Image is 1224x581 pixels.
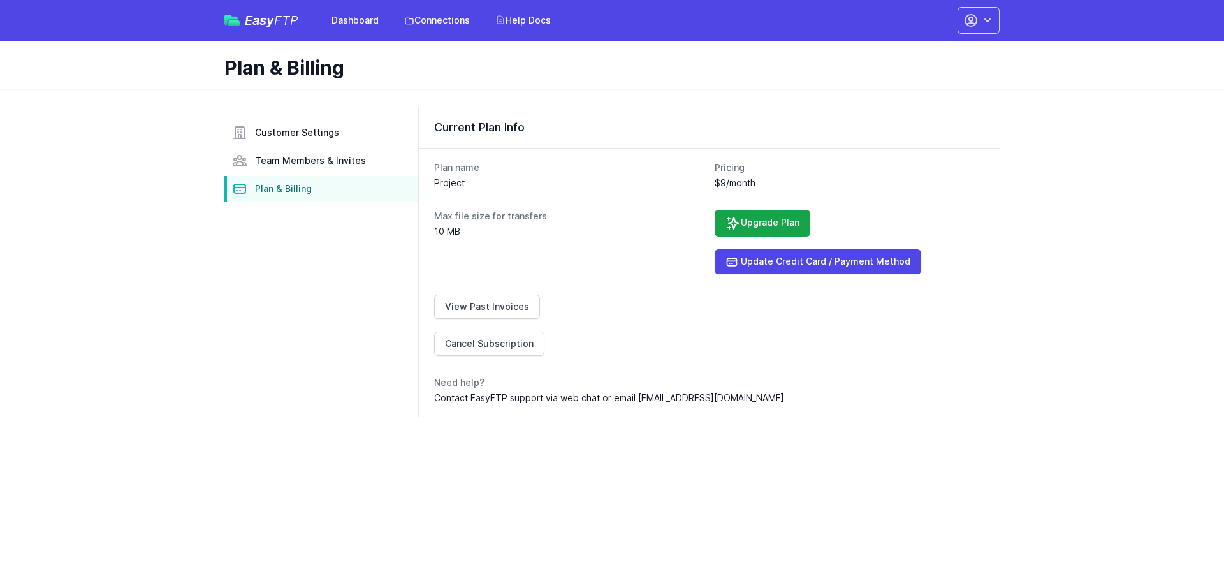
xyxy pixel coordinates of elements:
span: FTP [274,13,298,28]
h1: Plan & Billing [224,56,989,79]
a: Plan & Billing [224,176,418,202]
h3: Current Plan Info [434,120,984,135]
a: EasyFTP [224,14,298,27]
a: Team Members & Invites [224,148,418,173]
span: Customer Settings [255,126,339,139]
dd: 10 MB [434,225,704,238]
a: Update Credit Card / Payment Method [715,249,921,274]
dd: Project [434,177,704,189]
a: Upgrade Plan [715,210,810,237]
dd: Contact EasyFTP support via web chat or email [EMAIL_ADDRESS][DOMAIN_NAME] [434,392,984,404]
dt: Max file size for transfers [434,210,704,223]
dt: Need help? [434,376,984,389]
span: Easy [245,14,298,27]
a: View Past Invoices [434,295,540,319]
a: Connections [397,9,477,32]
dt: Plan name [434,161,704,174]
a: Dashboard [324,9,386,32]
dt: Pricing [715,161,985,174]
a: Customer Settings [224,120,418,145]
span: Team Members & Invites [255,154,366,167]
a: Help Docs [488,9,558,32]
span: Plan & Billing [255,182,312,195]
a: Cancel Subscription [434,332,544,356]
dd: $9/month [715,177,985,189]
img: easyftp_logo.png [224,15,240,26]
